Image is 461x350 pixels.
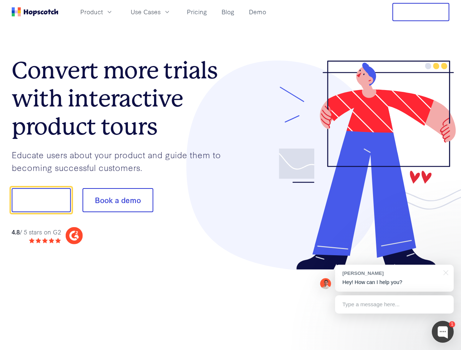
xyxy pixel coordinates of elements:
button: Use Cases [126,6,175,18]
strong: 4.8 [12,227,20,236]
button: Show me! [12,188,71,212]
a: Home [12,7,58,16]
span: Product [80,7,103,16]
div: [PERSON_NAME] [342,270,439,277]
a: Demo [246,6,269,18]
h1: Convert more trials with interactive product tours [12,57,231,140]
div: 1 [449,321,455,327]
button: Product [76,6,118,18]
span: Use Cases [131,7,161,16]
button: Book a demo [82,188,153,212]
p: Hey! How can I help you? [342,279,446,286]
div: / 5 stars on G2 [12,227,61,237]
img: Mark Spera [320,278,331,289]
div: Type a message here... [335,295,454,314]
button: Free Trial [392,3,449,21]
p: Educate users about your product and guide them to becoming successful customers. [12,148,231,174]
a: Pricing [184,6,210,18]
a: Blog [219,6,237,18]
